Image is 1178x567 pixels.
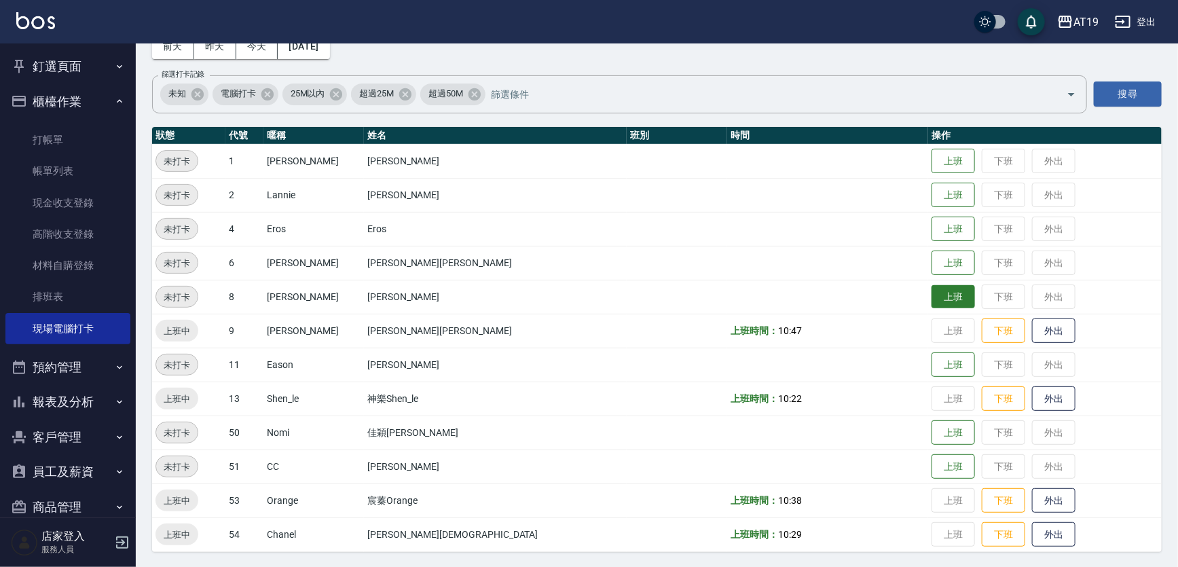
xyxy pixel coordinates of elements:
[156,256,198,270] span: 未打卡
[1109,10,1162,35] button: 登出
[364,382,627,416] td: 神樂Shen_le
[487,82,1043,106] input: 篩選條件
[263,517,364,551] td: Chanel
[225,382,263,416] td: 13
[11,529,38,556] img: Person
[225,178,263,212] td: 2
[213,84,278,105] div: 電腦打卡
[263,280,364,314] td: [PERSON_NAME]
[364,348,627,382] td: [PERSON_NAME]
[1061,84,1082,105] button: Open
[225,246,263,280] td: 6
[932,352,975,378] button: 上班
[160,87,194,100] span: 未知
[155,528,198,542] span: 上班中
[156,426,198,440] span: 未打卡
[928,127,1162,145] th: 操作
[982,522,1025,547] button: 下班
[1094,81,1162,107] button: 搜尋
[282,87,333,100] span: 25M以內
[5,420,130,455] button: 客戶管理
[1052,8,1104,36] button: AT19
[263,382,364,416] td: Shen_le
[156,460,198,474] span: 未打卡
[225,416,263,450] td: 50
[225,144,263,178] td: 1
[5,384,130,420] button: 報表及分析
[727,127,928,145] th: 時間
[225,483,263,517] td: 53
[982,318,1025,344] button: 下班
[263,178,364,212] td: Lannie
[41,530,111,543] h5: 店家登入
[5,49,130,84] button: 釘選頁面
[1032,522,1075,547] button: 外出
[152,34,194,59] button: 前天
[1032,318,1075,344] button: 外出
[225,280,263,314] td: 8
[364,450,627,483] td: [PERSON_NAME]
[225,348,263,382] td: 11
[364,127,627,145] th: 姓名
[778,325,802,336] span: 10:47
[263,144,364,178] td: [PERSON_NAME]
[156,358,198,372] span: 未打卡
[364,483,627,517] td: 宸蓁Orange
[225,517,263,551] td: 54
[5,219,130,250] a: 高階收支登錄
[1073,14,1099,31] div: AT19
[5,490,130,525] button: 商品管理
[932,217,975,242] button: 上班
[364,280,627,314] td: [PERSON_NAME]
[278,34,329,59] button: [DATE]
[5,124,130,156] a: 打帳單
[5,84,130,120] button: 櫃檯作業
[263,483,364,517] td: Orange
[932,285,975,309] button: 上班
[282,84,348,105] div: 25M以內
[778,393,802,404] span: 10:22
[932,454,975,479] button: 上班
[731,529,778,540] b: 上班時間：
[932,149,975,174] button: 上班
[236,34,278,59] button: 今天
[932,251,975,276] button: 上班
[155,494,198,508] span: 上班中
[1032,386,1075,411] button: 外出
[16,12,55,29] img: Logo
[213,87,264,100] span: 電腦打卡
[263,314,364,348] td: [PERSON_NAME]
[778,495,802,506] span: 10:38
[225,212,263,246] td: 4
[982,488,1025,513] button: 下班
[263,348,364,382] td: Eason
[263,450,364,483] td: CC
[932,420,975,445] button: 上班
[5,281,130,312] a: 排班表
[364,517,627,551] td: [PERSON_NAME][DEMOGRAPHIC_DATA]
[5,156,130,187] a: 帳單列表
[263,127,364,145] th: 暱稱
[5,250,130,281] a: 材料自購登錄
[1032,488,1075,513] button: 外出
[41,543,111,555] p: 服務人員
[156,222,198,236] span: 未打卡
[982,386,1025,411] button: 下班
[731,393,778,404] b: 上班時間：
[778,529,802,540] span: 10:29
[263,246,364,280] td: [PERSON_NAME]
[156,290,198,304] span: 未打卡
[162,69,204,79] label: 篩選打卡記錄
[420,87,471,100] span: 超過50M
[225,127,263,145] th: 代號
[932,183,975,208] button: 上班
[5,187,130,219] a: 現金收支登錄
[156,154,198,168] span: 未打卡
[225,314,263,348] td: 9
[1018,8,1045,35] button: save
[155,324,198,338] span: 上班中
[155,392,198,406] span: 上班中
[364,416,627,450] td: 佳穎[PERSON_NAME]
[364,178,627,212] td: [PERSON_NAME]
[160,84,208,105] div: 未知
